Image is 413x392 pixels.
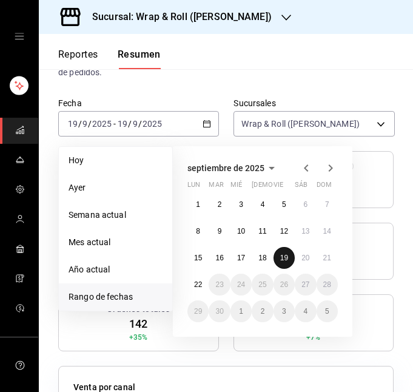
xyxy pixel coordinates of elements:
abbr: sábado [295,181,307,194]
button: 17 de septiembre de 2025 [230,247,252,269]
span: / [78,119,82,129]
abbr: 10 de septiembre de 2025 [237,227,245,235]
abbr: 19 de septiembre de 2025 [280,254,288,262]
button: 10 de septiembre de 2025 [230,220,252,242]
button: 13 de septiembre de 2025 [295,220,316,242]
button: 22 de septiembre de 2025 [187,274,209,296]
abbr: 5 de octubre de 2025 [325,307,329,316]
span: Ayer [69,181,163,194]
button: 9 de septiembre de 2025 [209,220,230,242]
button: 11 de septiembre de 2025 [252,220,273,242]
button: 23 de septiembre de 2025 [209,274,230,296]
span: Mes actual [69,236,163,249]
abbr: 23 de septiembre de 2025 [215,280,223,289]
abbr: 14 de septiembre de 2025 [323,227,331,235]
button: 8 de septiembre de 2025 [187,220,209,242]
span: - [113,119,116,129]
abbr: 30 de septiembre de 2025 [215,307,223,316]
abbr: 6 de septiembre de 2025 [303,200,307,209]
button: 30 de septiembre de 2025 [209,300,230,322]
abbr: 29 de septiembre de 2025 [194,307,202,316]
button: 12 de septiembre de 2025 [274,220,295,242]
input: -- [117,119,128,129]
button: 19 de septiembre de 2025 [274,247,295,269]
label: Sucursales [233,99,394,107]
span: / [88,119,92,129]
abbr: martes [209,181,223,194]
button: 5 de septiembre de 2025 [274,194,295,215]
input: ---- [142,119,163,129]
input: -- [67,119,78,129]
button: 3 de octubre de 2025 [274,300,295,322]
abbr: domingo [317,181,332,194]
abbr: 2 de octubre de 2025 [261,307,265,316]
div: navigation tabs [58,49,161,69]
abbr: 25 de septiembre de 2025 [258,280,266,289]
abbr: 15 de septiembre de 2025 [194,254,202,262]
abbr: 4 de octubre de 2025 [303,307,307,316]
abbr: 7 de septiembre de 2025 [325,200,329,209]
span: 142 [129,316,147,332]
abbr: 3 de septiembre de 2025 [239,200,243,209]
button: 21 de septiembre de 2025 [317,247,338,269]
abbr: 5 de septiembre de 2025 [282,200,286,209]
button: 14 de septiembre de 2025 [317,220,338,242]
h3: Sucursal: Wrap & Roll ([PERSON_NAME]) [82,10,272,24]
abbr: 8 de septiembre de 2025 [196,227,200,235]
abbr: 24 de septiembre de 2025 [237,280,245,289]
abbr: 20 de septiembre de 2025 [301,254,309,262]
abbr: 4 de septiembre de 2025 [261,200,265,209]
abbr: 3 de octubre de 2025 [282,307,286,316]
button: 1 de octubre de 2025 [230,300,252,322]
abbr: 27 de septiembre de 2025 [301,280,309,289]
abbr: 26 de septiembre de 2025 [280,280,288,289]
button: 1 de septiembre de 2025 [187,194,209,215]
span: Hoy [69,154,163,167]
button: 15 de septiembre de 2025 [187,247,209,269]
button: 4 de septiembre de 2025 [252,194,273,215]
button: 27 de septiembre de 2025 [295,274,316,296]
button: 4 de octubre de 2025 [295,300,316,322]
span: +7% [306,332,320,343]
button: 2 de octubre de 2025 [252,300,273,322]
abbr: 9 de septiembre de 2025 [218,227,222,235]
button: 16 de septiembre de 2025 [209,247,230,269]
abbr: 28 de septiembre de 2025 [323,280,331,289]
button: 26 de septiembre de 2025 [274,274,295,296]
button: 7 de septiembre de 2025 [317,194,338,215]
abbr: 16 de septiembre de 2025 [215,254,223,262]
button: 6 de septiembre de 2025 [295,194,316,215]
button: Resumen [118,49,161,69]
button: 18 de septiembre de 2025 [252,247,273,269]
abbr: 1 de septiembre de 2025 [196,200,200,209]
abbr: 11 de septiembre de 2025 [258,227,266,235]
span: / [138,119,142,129]
abbr: jueves [252,181,323,194]
button: 25 de septiembre de 2025 [252,274,273,296]
abbr: 21 de septiembre de 2025 [323,254,331,262]
button: 28 de septiembre de 2025 [317,274,338,296]
abbr: lunes [187,181,200,194]
button: Reportes [58,49,98,69]
span: Rango de fechas [69,291,163,303]
button: 20 de septiembre de 2025 [295,247,316,269]
abbr: 1 de octubre de 2025 [239,307,243,316]
input: -- [82,119,88,129]
button: 2 de septiembre de 2025 [209,194,230,215]
abbr: 12 de septiembre de 2025 [280,227,288,235]
span: Año actual [69,263,163,276]
abbr: 13 de septiembre de 2025 [301,227,309,235]
span: +35% [129,332,148,343]
button: 5 de octubre de 2025 [317,300,338,322]
abbr: 17 de septiembre de 2025 [237,254,245,262]
abbr: viernes [274,181,283,194]
button: open drawer [15,32,24,41]
span: Wrap & Roll ([PERSON_NAME]) [241,118,360,130]
button: 29 de septiembre de 2025 [187,300,209,322]
label: Fecha [58,99,219,107]
button: 3 de septiembre de 2025 [230,194,252,215]
span: / [128,119,132,129]
span: septiembre de 2025 [187,163,264,173]
span: Semana actual [69,209,163,221]
abbr: 18 de septiembre de 2025 [258,254,266,262]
